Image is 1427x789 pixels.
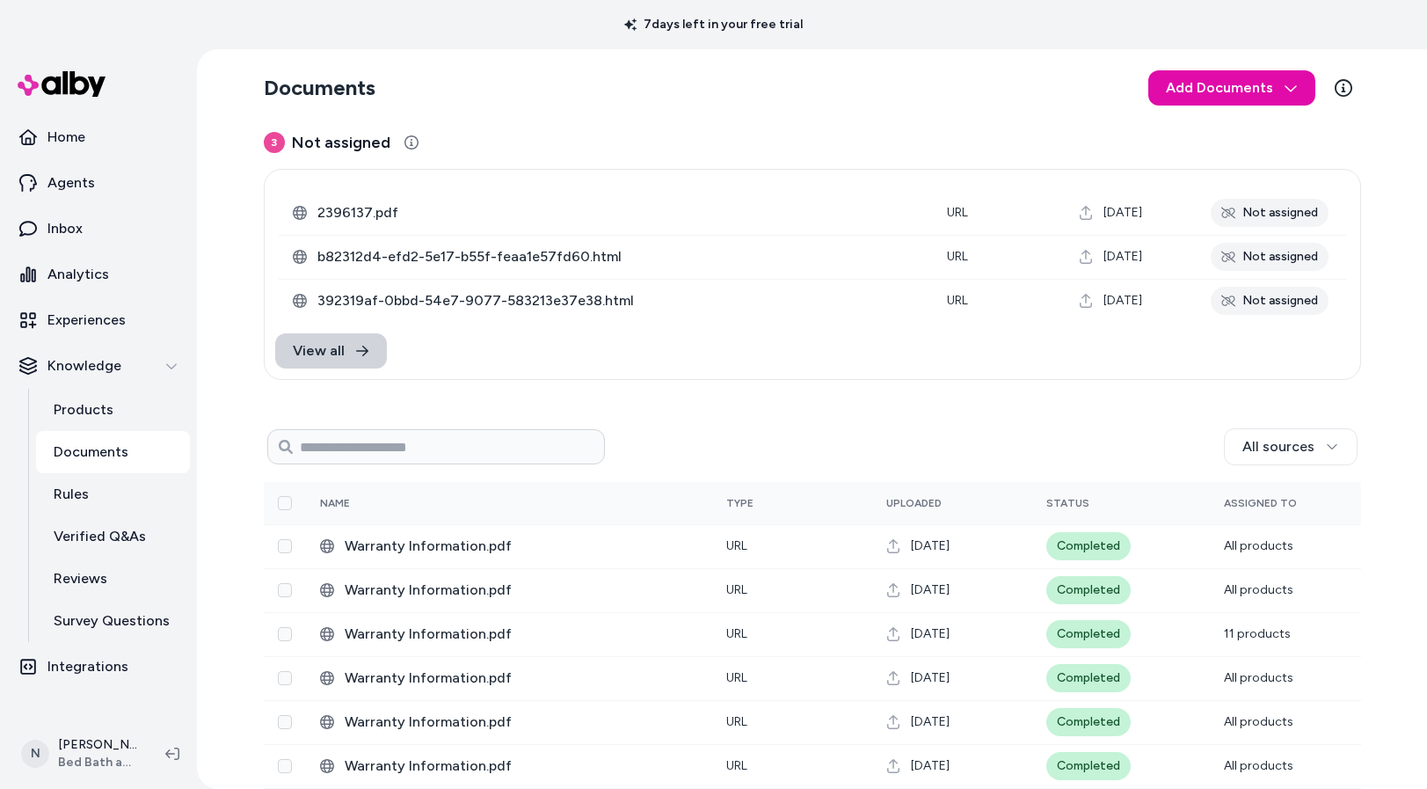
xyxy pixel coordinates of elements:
[726,670,747,685] span: URL
[47,127,85,148] p: Home
[7,116,190,158] a: Home
[1103,204,1142,222] span: [DATE]
[292,130,390,155] span: Not assigned
[1103,292,1142,310] span: [DATE]
[47,355,121,376] p: Knowledge
[1224,670,1293,685] span: All products
[726,497,754,509] span: Type
[947,249,968,264] span: URL
[911,669,950,687] span: [DATE]
[36,389,190,431] a: Products
[1224,758,1293,773] span: All products
[1224,538,1293,553] span: All products
[7,162,190,204] a: Agents
[47,172,95,194] p: Agents
[36,558,190,600] a: Reviews
[278,583,292,597] button: Select row
[726,538,747,553] span: URL
[21,740,49,768] span: N
[320,580,698,601] div: Warranty Information.pdf
[7,299,190,341] a: Experiences
[345,580,698,601] span: Warranty Information.pdf
[47,656,128,677] p: Integrations
[726,758,747,773] span: URL
[278,671,292,685] button: Select row
[293,340,345,362] span: View all
[1224,714,1293,729] span: All products
[1103,248,1142,266] span: [DATE]
[278,627,292,641] button: Select row
[1046,752,1131,780] div: Completed
[1046,576,1131,604] div: Completed
[1224,497,1297,509] span: Assigned To
[345,624,698,645] span: Warranty Information.pdf
[1046,620,1131,648] div: Completed
[36,515,190,558] a: Verified Q&As
[58,754,137,771] span: Bed Bath and Beyond
[1046,497,1089,509] span: Status
[317,202,919,223] span: 2396137.pdf
[911,625,950,643] span: [DATE]
[1046,532,1131,560] div: Completed
[726,582,747,597] span: URL
[1211,243,1329,271] div: Not assigned
[320,668,698,689] div: Warranty Information.pdf
[47,264,109,285] p: Analytics
[317,290,919,311] span: 392319af-0bbd-54e7-9077-583213e37e38.html
[54,442,128,463] p: Documents
[278,496,292,510] button: Select all
[320,756,698,777] div: Warranty Information.pdf
[54,610,170,632] p: Survey Questions
[345,756,698,777] span: Warranty Information.pdf
[1224,626,1291,641] span: 11 products
[726,626,747,641] span: URL
[947,293,968,308] span: URL
[7,345,190,387] button: Knowledge
[264,74,375,102] h2: Documents
[278,539,292,553] button: Select row
[1211,287,1329,315] div: Not assigned
[911,581,950,599] span: [DATE]
[275,333,387,369] a: View all
[18,71,106,97] img: alby Logo
[1224,428,1358,465] button: All sources
[320,712,698,733] div: Warranty Information.pdf
[726,714,747,729] span: URL
[11,726,151,782] button: N[PERSON_NAME]Bed Bath and Beyond
[1211,199,1329,227] div: Not assigned
[911,713,950,731] span: [DATE]
[264,132,285,153] span: 3
[1046,664,1131,692] div: Completed
[317,246,919,267] span: b82312d4-efd2-5e17-b55f-feaa1e57fd60.html
[947,205,968,220] span: URL
[911,757,950,775] span: [DATE]
[54,526,146,547] p: Verified Q&As
[345,712,698,733] span: Warranty Information.pdf
[293,246,919,267] div: b82312d4-efd2-5e17-b55f-feaa1e57fd60.html
[345,536,698,557] span: Warranty Information.pdf
[278,759,292,773] button: Select row
[278,715,292,729] button: Select row
[911,537,950,555] span: [DATE]
[54,484,89,505] p: Rules
[54,399,113,420] p: Products
[47,310,126,331] p: Experiences
[293,290,919,311] div: 392319af-0bbd-54e7-9077-583213e37e38.html
[614,16,813,33] p: 7 days left in your free trial
[886,497,942,509] span: Uploaded
[36,473,190,515] a: Rules
[293,202,919,223] div: 2396137.pdf
[36,600,190,642] a: Survey Questions
[1224,582,1293,597] span: All products
[320,536,698,557] div: Warranty Information.pdf
[1242,436,1314,457] span: All sources
[58,736,137,754] p: [PERSON_NAME]
[7,646,190,688] a: Integrations
[1148,70,1315,106] button: Add Documents
[47,218,83,239] p: Inbox
[345,668,698,689] span: Warranty Information.pdf
[7,253,190,296] a: Analytics
[36,431,190,473] a: Documents
[7,208,190,250] a: Inbox
[1046,708,1131,736] div: Completed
